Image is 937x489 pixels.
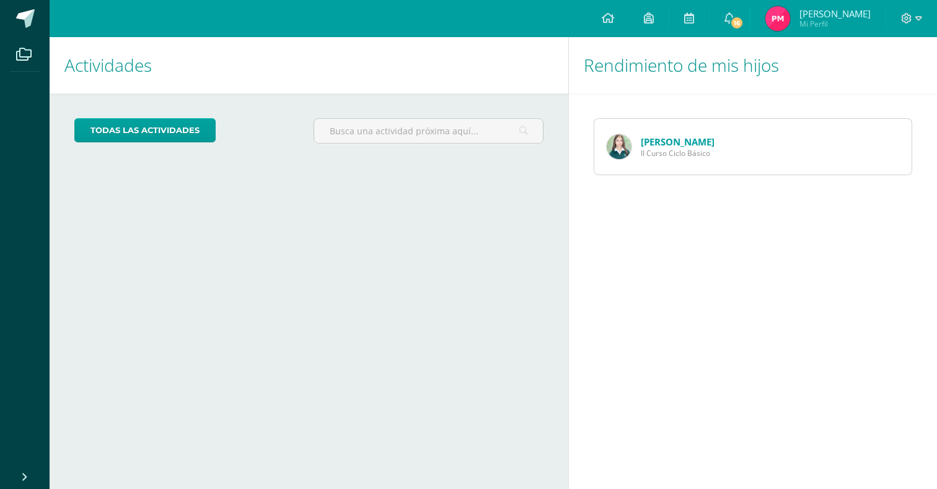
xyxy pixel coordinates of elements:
a: todas las Actividades [74,118,216,142]
h1: Rendimiento de mis hijos [584,37,922,93]
h1: Actividades [64,37,553,93]
span: Mi Perfil [799,19,871,29]
span: [PERSON_NAME] [799,7,871,20]
span: II Curso Ciclo Básico [641,148,715,158]
a: [PERSON_NAME] [641,136,715,148]
img: efb6ce651b10b73e3b1bc28a478d6e7b.png [607,134,631,159]
span: 16 [729,16,743,30]
img: 60f76497de070247025426f153d45170.png [765,6,790,31]
input: Busca una actividad próxima aquí... [314,119,542,143]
